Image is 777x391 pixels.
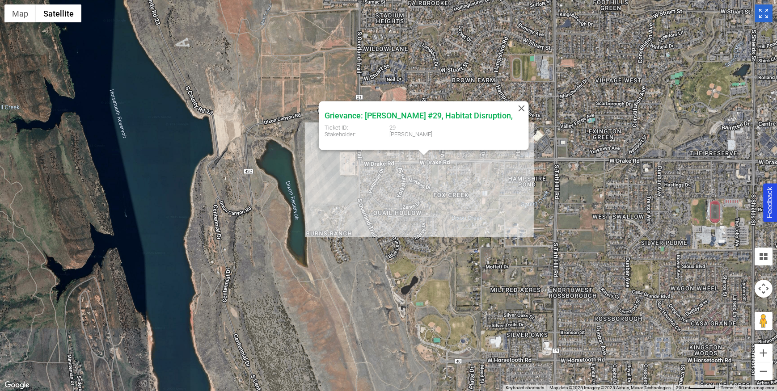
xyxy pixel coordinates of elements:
h4: Grievance: [PERSON_NAME] #29, Habitat Disruption, [325,110,513,120]
span: [PERSON_NAME] [389,131,432,138]
button: Close [515,101,529,115]
span: 29 [389,124,396,131]
span: Stakeholder: [325,131,356,138]
span: Ticket ID: [325,124,348,131]
div: Grievance: [PERSON_NAME] #29, Habitat Disruption, [325,110,513,124]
